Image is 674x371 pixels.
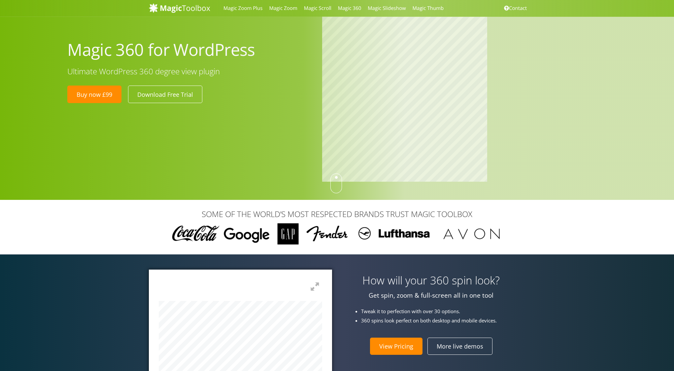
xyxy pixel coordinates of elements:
[67,67,312,76] h3: Ultimate WordPress 360 degree view plugin
[361,317,526,324] li: 360 spins look perfect on both desktop and mobile devices.
[342,275,520,286] h3: How will your 360 spin look?
[67,86,121,103] a: Buy now £99
[149,3,210,13] img: MagicToolbox.com - Image tools for your website
[361,308,526,315] li: Tweak it to perfection with over 30 options.
[128,86,202,103] a: Download Free Trial
[427,338,492,355] a: More live demos
[168,223,506,244] img: Magic Toolbox Customers
[342,292,520,299] p: Get spin, zoom & full-screen all in one tool
[370,338,422,355] a: View Pricing
[67,39,312,60] h1: Magic 360 for WordPress
[149,210,525,218] h3: SOME OF THE WORLD’S MOST RESPECTED BRANDS TRUST MAGIC TOOLBOX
